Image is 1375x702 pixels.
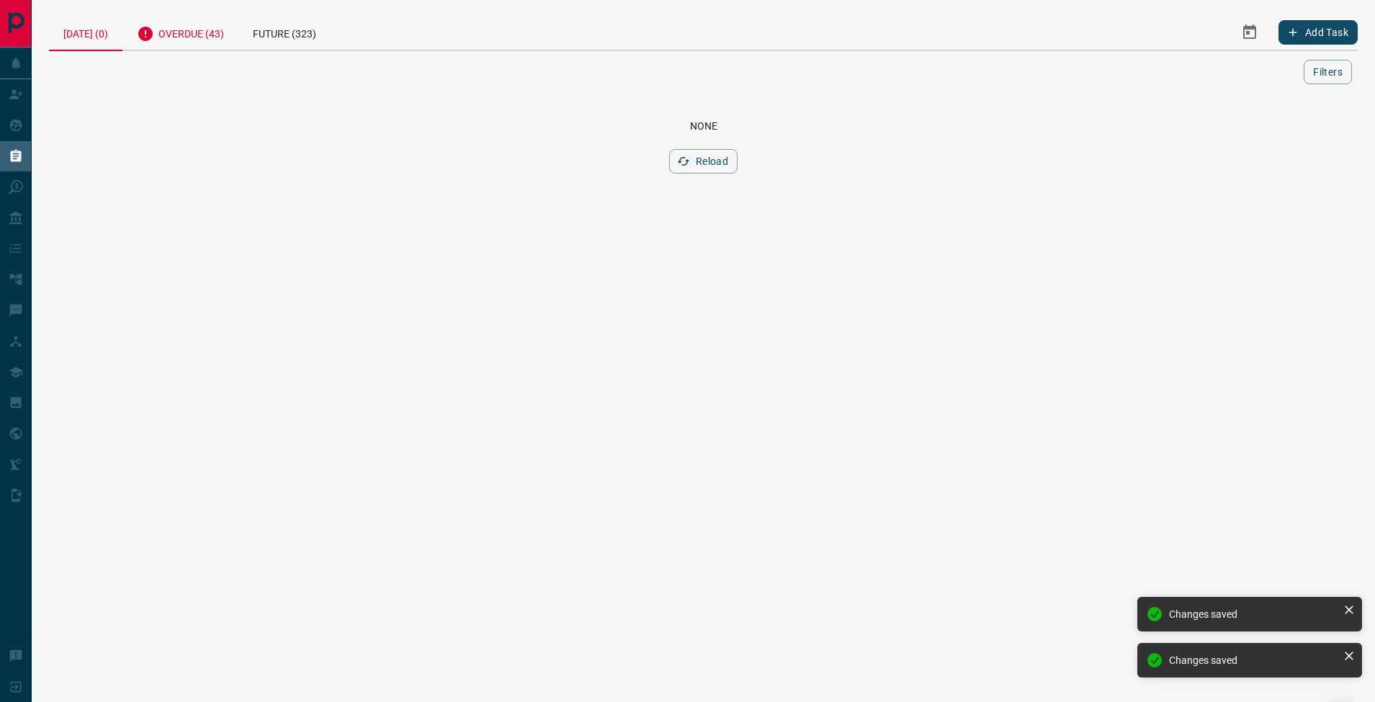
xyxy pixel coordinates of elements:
div: Future (323) [238,14,331,50]
div: Overdue (43) [122,14,238,50]
button: Filters [1304,60,1352,84]
div: Changes saved [1169,654,1338,666]
div: [DATE] (0) [49,14,122,51]
button: Select Date Range [1232,15,1267,50]
button: Reload [669,149,738,174]
div: None [66,120,1340,132]
button: Add Task [1278,20,1358,45]
div: Changes saved [1169,608,1338,620]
